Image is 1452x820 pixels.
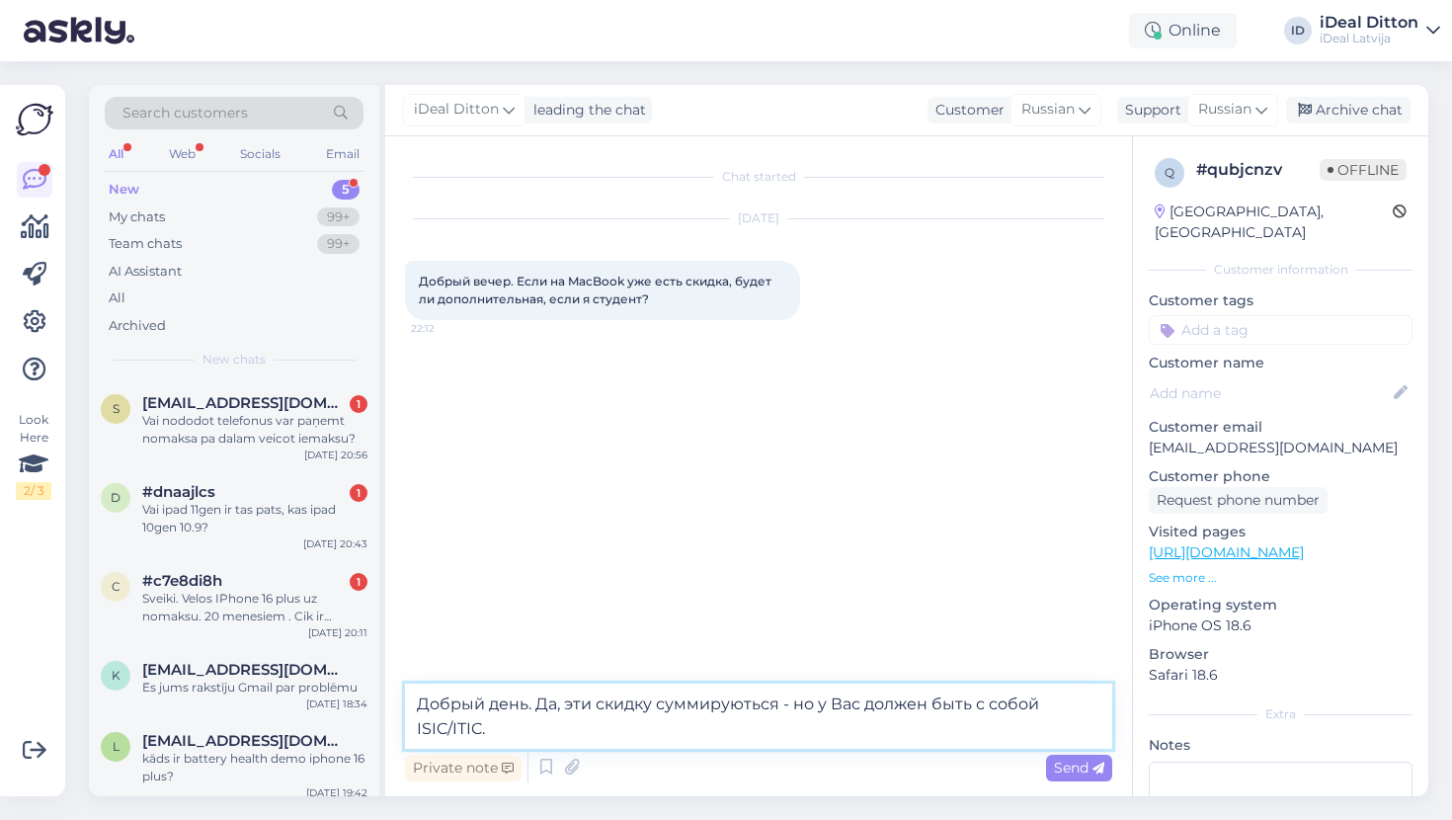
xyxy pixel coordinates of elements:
div: Sveiki. Velos IPhone 16 plus uz nomaksu. 20 menesiem . Cik ir menesa maksa ludzu? [142,590,367,625]
p: Customer email [1149,417,1412,438]
span: k [112,668,121,683]
span: l [113,739,120,754]
span: q [1165,165,1174,180]
p: See more ... [1149,569,1412,587]
p: Safari 18.6 [1149,665,1412,686]
div: [DATE] [405,209,1112,227]
div: Archive chat [1286,97,1411,123]
p: Customer phone [1149,466,1412,487]
span: 22:12 [411,321,485,336]
div: [DATE] 18:34 [306,697,367,711]
input: Add a tag [1149,315,1412,345]
div: Extra [1149,705,1412,723]
div: Chat started [405,168,1112,186]
div: Online [1129,13,1237,48]
span: lauramartinsone3@gmail.com [142,732,348,750]
p: Browser [1149,644,1412,665]
div: 99+ [317,207,360,227]
div: Email [322,141,363,167]
div: Es jums rakstīju Gmail par problēmu [142,679,367,697]
span: d [111,490,121,505]
div: iDeal Ditton [1320,15,1418,31]
textarea: Добрый день. Да, эти скидку суммируються - но у Вас должен быть с собой ISIC/ITIC. [405,684,1112,749]
div: New [109,180,139,200]
div: [DATE] 20:43 [303,536,367,551]
div: 1 [350,395,367,413]
div: # qubjcnzv [1196,158,1320,182]
div: Customer information [1149,261,1412,279]
div: Team chats [109,234,182,254]
div: All [109,288,125,308]
span: kristianssramko@gmail.com [142,661,348,679]
div: kāds ir battery health demo iphone 16 plus? [142,750,367,785]
img: Askly Logo [16,101,53,138]
div: Private note [405,755,522,781]
div: All [105,141,127,167]
div: [GEOGRAPHIC_DATA], [GEOGRAPHIC_DATA] [1155,202,1393,243]
p: iPhone OS 18.6 [1149,615,1412,636]
span: s [113,401,120,416]
a: [URL][DOMAIN_NAME] [1149,543,1304,561]
div: Archived [109,316,166,336]
a: iDeal DittoniDeal Latvija [1320,15,1440,46]
span: sjakstes@gmail.com [142,394,348,412]
div: 99+ [317,234,360,254]
div: Request phone number [1149,487,1328,514]
span: #c7e8di8h [142,572,222,590]
div: leading the chat [525,100,646,121]
span: New chats [202,351,266,369]
div: Customer [928,100,1005,121]
div: Vai ipad 11gen ir tas pats, kas ipad 10gen 10.9? [142,501,367,536]
input: Add name [1150,382,1390,404]
span: c [112,579,121,594]
span: Russian [1021,99,1075,121]
div: ID [1284,17,1312,44]
span: Russian [1198,99,1251,121]
div: My chats [109,207,165,227]
div: Look Here [16,411,51,500]
p: Notes [1149,735,1412,756]
div: Vai nododot telefonus var paņemt nomaksa pa dalam veicot iemaksu? [142,412,367,448]
div: [DATE] 19:42 [306,785,367,800]
p: Customer name [1149,353,1412,373]
span: iDeal Ditton [414,99,499,121]
div: Socials [236,141,284,167]
div: 2 / 3 [16,482,51,500]
div: 1 [350,484,367,502]
p: Customer tags [1149,290,1412,311]
span: Search customers [122,103,248,123]
div: 5 [332,180,360,200]
span: #dnaajlcs [142,483,215,501]
p: [EMAIL_ADDRESS][DOMAIN_NAME] [1149,438,1412,458]
div: AI Assistant [109,262,182,282]
div: [DATE] 20:56 [304,448,367,462]
p: Operating system [1149,595,1412,615]
div: Support [1117,100,1181,121]
div: [DATE] 20:11 [308,625,367,640]
div: Web [165,141,200,167]
span: Offline [1320,159,1407,181]
div: 1 [350,573,367,591]
span: Добрый вечер. Если на MacBook уже есть скидка, будет ли дополнительная, если я студент? [419,274,774,306]
div: iDeal Latvija [1320,31,1418,46]
span: Send [1054,759,1104,777]
p: Visited pages [1149,522,1412,542]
